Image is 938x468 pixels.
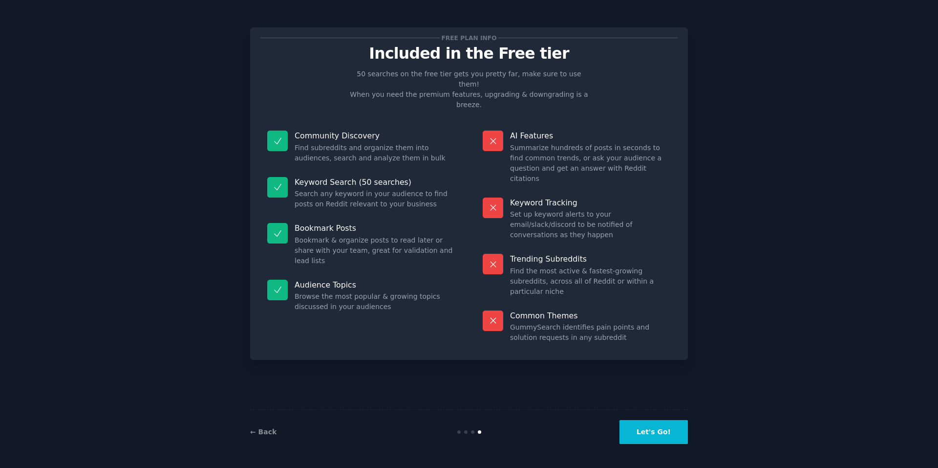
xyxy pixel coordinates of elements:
[295,131,455,141] p: Community Discovery
[510,198,671,208] p: Keyword Tracking
[510,209,671,240] dd: Set up keyword alerts to your email/slack/discord to be notified of conversations as they happen
[346,69,592,110] p: 50 searches on the free tier gets you pretty far, make sure to use them! When you need the premiu...
[260,45,678,62] p: Included in the Free tier
[295,177,455,187] p: Keyword Search (50 searches)
[295,189,455,209] dd: Search any keyword in your audience to find posts on Reddit relevant to your business
[510,143,671,184] dd: Summarize hundreds of posts in seconds to find common trends, or ask your audience a question and...
[510,266,671,297] dd: Find the most active & fastest-growing subreddits, across all of Reddit or within a particular niche
[295,143,455,163] dd: Find subreddits and organize them into audiences, search and analyze them in bulk
[510,131,671,141] p: AI Features
[510,322,671,343] dd: GummySearch identifies pain points and solution requests in any subreddit
[250,428,277,436] a: ← Back
[295,235,455,266] dd: Bookmark & organize posts to read later or share with your team, great for validation and lead lists
[510,254,671,264] p: Trending Subreddits
[440,33,498,43] span: Free plan info
[619,420,688,444] button: Let's Go!
[295,280,455,290] p: Audience Topics
[295,291,455,312] dd: Browse the most popular & growing topics discussed in your audiences
[510,311,671,321] p: Common Themes
[295,223,455,233] p: Bookmark Posts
